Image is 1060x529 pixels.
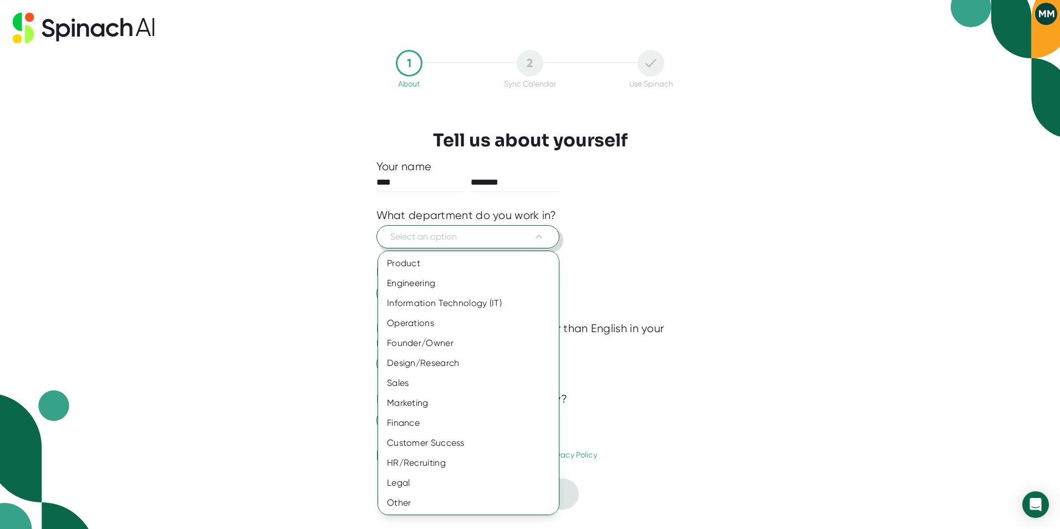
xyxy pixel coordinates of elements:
div: HR/Recruiting [378,453,567,473]
div: Founder/Owner [378,333,567,353]
div: Operations [378,313,567,333]
div: Other [378,493,567,513]
div: Engineering [378,273,567,293]
div: Product [378,253,567,273]
div: Information Technology (IT) [378,293,567,313]
div: Customer Success [378,433,567,453]
div: Design/Research [378,353,567,373]
div: Finance [378,413,567,433]
div: Open Intercom Messenger [1022,491,1049,518]
div: Legal [378,473,567,493]
div: Marketing [378,393,567,413]
div: Sales [378,373,567,393]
